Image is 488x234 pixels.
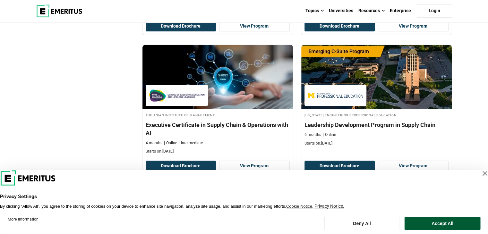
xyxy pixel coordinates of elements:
[142,45,293,109] img: Executive Certificate in Supply Chain & Operations with AI | Online Supply Chain and Operations C...
[164,140,177,146] p: Online
[146,140,162,146] p: 4 months
[378,161,449,171] a: View Program
[149,88,205,103] img: The Asian Institute of Management
[219,161,290,171] a: View Program
[142,45,293,157] a: Supply Chain and Operations Course by The Asian Institute of Management - November 7, 2025 The As...
[146,121,290,137] h4: Executive Certificate in Supply Chain & Operations with AI
[304,132,321,138] p: 6 months
[146,161,216,171] button: Download Brochure
[304,161,375,171] button: Download Brochure
[146,112,290,118] h4: The Asian Institute of Management
[321,141,332,146] span: [DATE]
[323,132,336,138] p: Online
[146,21,216,32] button: Download Brochure
[417,4,452,18] a: Login
[301,45,452,149] a: Business Management Course by Michigan Engineering Professional Education - December 17, 2025 Mic...
[304,112,449,118] h4: [US_STATE] Engineering Professional Education
[304,21,375,32] button: Download Brochure
[304,121,449,129] h4: Leadership Development Program in Supply Chain
[219,21,290,32] a: View Program
[179,140,203,146] p: Intermediate
[304,141,449,146] p: Starts on:
[162,149,174,154] span: [DATE]
[308,88,364,103] img: Michigan Engineering Professional Education
[146,149,290,154] p: Starts on:
[301,45,452,109] img: Leadership Development Program in Supply Chain | Online Business Management Course
[378,21,449,32] a: View Program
